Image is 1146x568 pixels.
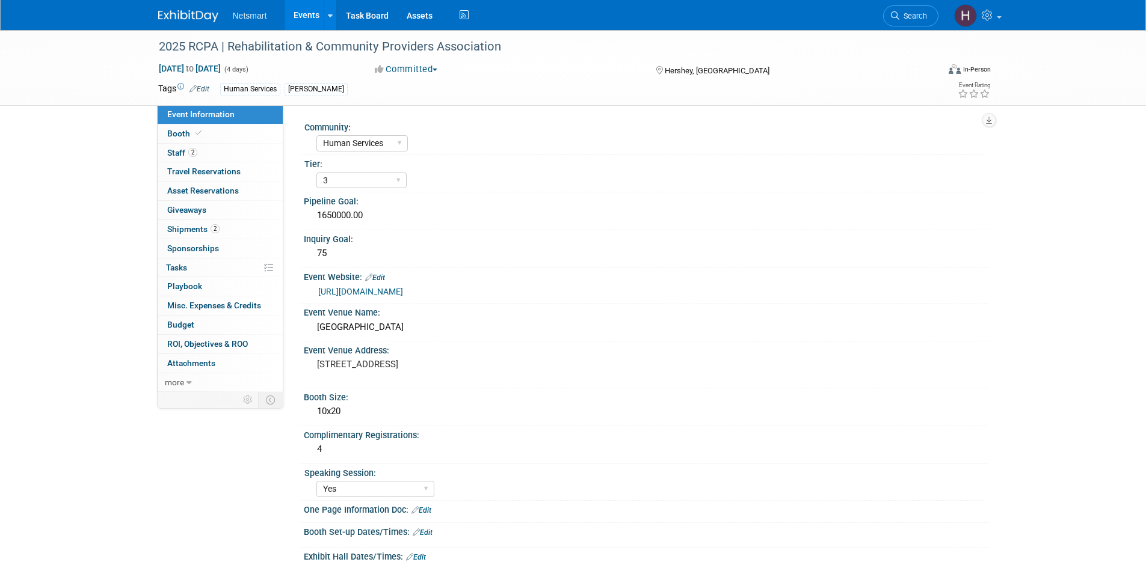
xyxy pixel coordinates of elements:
i: Booth reservation complete [196,130,202,136]
a: Budget [158,316,283,334]
span: Hershey, [GEOGRAPHIC_DATA] [665,66,769,75]
a: Playbook [158,277,283,296]
td: Tags [158,82,209,96]
div: 10x20 [313,402,979,421]
a: Tasks [158,258,283,277]
span: Tasks [166,263,187,272]
td: Toggle Event Tabs [258,392,283,408]
span: Misc. Expenses & Credits [167,301,261,310]
span: Shipments [167,224,220,234]
span: Staff [167,148,197,157]
img: ExhibitDay [158,10,218,22]
span: [DATE] [DATE] [158,63,221,74]
a: Giveaways [158,201,283,219]
div: Human Services [220,83,280,96]
div: Complimentary Registrations: [304,426,988,441]
div: Event Website: [304,268,988,284]
a: Edit [413,528,433,537]
div: [GEOGRAPHIC_DATA] [313,318,979,337]
span: to [184,64,196,73]
a: Search [883,5,938,26]
a: Event Information [158,105,283,124]
span: Sponsorships [167,243,219,253]
span: Attachments [167,358,215,368]
div: One Page Information Doc: [304,501,988,516]
span: more [165,377,184,387]
span: ROI, Objectives & ROO [167,339,248,349]
span: Event Information [167,109,235,119]
span: Netsmart [233,11,267,20]
div: 1650000.00 [313,206,979,225]
div: Inquiry Goal: [304,230,988,245]
img: Format-Inperson.png [949,64,961,74]
div: 75 [313,244,979,263]
pre: [STREET_ADDRESS] [317,359,576,370]
span: Search [899,11,927,20]
a: Staff2 [158,144,283,162]
a: Edit [365,273,385,282]
a: more [158,373,283,392]
span: Giveaways [167,205,206,215]
td: Personalize Event Tab Strip [238,392,259,408]
a: Travel Reservations [158,162,283,181]
a: Attachments [158,354,283,373]
a: [URL][DOMAIN_NAME] [318,287,403,296]
a: Shipments2 [158,220,283,239]
span: Playbook [167,281,202,291]
img: Hannah Norsworthy [954,4,977,27]
div: Community: [304,118,983,133]
div: 2025 RCPA | Rehabilitation & Community Providers Association [155,36,920,58]
a: Edit [189,85,209,93]
div: Event Rating [958,82,990,88]
div: 4 [313,440,979,459]
div: Booth Size: [304,388,988,403]
a: Edit [411,506,431,515]
div: Pipeline Goal: [304,192,988,207]
div: In-Person [963,65,991,74]
div: Booth Set-up Dates/Times: [304,523,988,539]
span: Budget [167,320,194,329]
div: Exhibit Hall Dates/Times: [304,548,988,563]
a: Booth [158,124,283,143]
a: Sponsorships [158,239,283,258]
span: Travel Reservations [167,166,241,176]
div: Speaking Session: [304,464,983,479]
span: 2 [188,148,197,157]
span: Asset Reservations [167,186,239,195]
div: Event Venue Name: [304,304,988,319]
span: Booth [167,129,204,138]
a: Edit [406,553,426,561]
span: (4 days) [223,66,248,73]
button: Committed [371,63,442,76]
div: Event Format [867,63,991,81]
a: Asset Reservations [158,182,283,200]
a: Misc. Expenses & Credits [158,296,283,315]
span: 2 [211,224,220,233]
div: [PERSON_NAME] [285,83,348,96]
div: Event Venue Address: [304,341,988,356]
div: Tier: [304,155,983,170]
a: ROI, Objectives & ROO [158,335,283,353]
